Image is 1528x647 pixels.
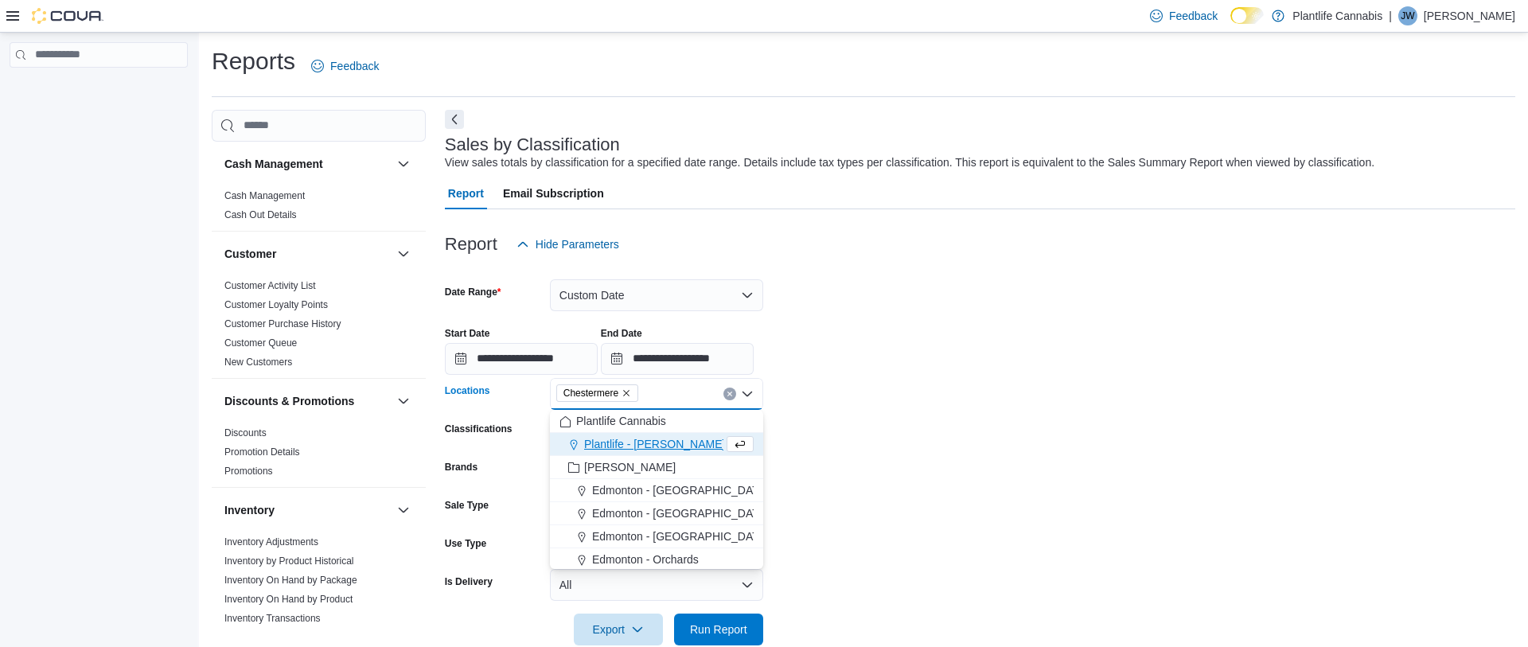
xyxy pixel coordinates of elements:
[212,45,295,77] h1: Reports
[224,337,297,349] a: Customer Queue
[592,528,769,544] span: Edmonton - [GEOGRAPHIC_DATA]
[224,189,305,202] span: Cash Management
[448,177,484,209] span: Report
[550,456,763,479] button: [PERSON_NAME]
[394,392,413,411] button: Discounts & Promotions
[224,612,321,625] span: Inventory Transactions
[574,614,663,645] button: Export
[224,594,353,605] a: Inventory On Hand by Product
[690,622,747,637] span: Run Report
[536,236,619,252] span: Hide Parameters
[563,385,618,401] span: Chestermere
[224,466,273,477] a: Promotions
[10,71,188,109] nav: Complex example
[1230,7,1264,24] input: Dark Mode
[510,228,626,260] button: Hide Parameters
[224,613,321,624] a: Inventory Transactions
[723,388,736,400] button: Clear input
[1292,6,1382,25] p: Plantlife Cannabis
[601,327,642,340] label: End Date
[224,357,292,368] a: New Customers
[394,501,413,520] button: Inventory
[224,555,354,567] span: Inventory by Product Historical
[592,552,699,567] span: Edmonton - Orchards
[224,209,297,220] a: Cash Out Details
[445,343,598,375] input: Press the down key to open a popover containing a calendar.
[550,569,763,601] button: All
[212,186,426,231] div: Cash Management
[1169,8,1218,24] span: Feedback
[224,536,318,548] span: Inventory Adjustments
[550,479,763,502] button: Edmonton - [GEOGRAPHIC_DATA]
[224,246,391,262] button: Customer
[224,536,318,548] a: Inventory Adjustments
[224,555,354,567] a: Inventory by Product Historical
[224,298,328,311] span: Customer Loyalty Points
[224,427,267,438] a: Discounts
[330,58,379,74] span: Feedback
[445,286,501,298] label: Date Range
[556,384,638,402] span: Chestermere
[584,436,774,452] span: Plantlife - [PERSON_NAME] (Festival)
[592,505,769,521] span: Edmonton - [GEOGRAPHIC_DATA]
[445,235,497,254] h3: Report
[550,525,763,548] button: Edmonton - [GEOGRAPHIC_DATA]
[224,502,391,518] button: Inventory
[1389,6,1392,25] p: |
[445,461,477,474] label: Brands
[503,177,604,209] span: Email Subscription
[224,246,276,262] h3: Customer
[394,154,413,173] button: Cash Management
[1398,6,1417,25] div: Jessie Ward
[224,446,300,458] a: Promotion Details
[592,482,769,498] span: Edmonton - [GEOGRAPHIC_DATA]
[305,50,385,82] a: Feedback
[224,393,354,409] h3: Discounts & Promotions
[550,502,763,525] button: Edmonton - [GEOGRAPHIC_DATA]
[224,318,341,329] a: Customer Purchase History
[674,614,763,645] button: Run Report
[394,244,413,263] button: Customer
[550,433,763,456] button: Plantlife - [PERSON_NAME] (Festival)
[445,154,1374,171] div: View sales totals by classification for a specified date range. Details include tax types per cla...
[550,410,763,433] button: Plantlife Cannabis
[224,446,300,458] span: Promotion Details
[601,343,754,375] input: Press the down key to open a popover containing a calendar.
[224,299,328,310] a: Customer Loyalty Points
[224,593,353,606] span: Inventory On Hand by Product
[445,110,464,129] button: Next
[1424,6,1515,25] p: [PERSON_NAME]
[583,614,653,645] span: Export
[224,502,275,518] h3: Inventory
[445,135,620,154] h3: Sales by Classification
[224,209,297,221] span: Cash Out Details
[224,574,357,587] span: Inventory On Hand by Package
[224,279,316,292] span: Customer Activity List
[584,459,676,475] span: [PERSON_NAME]
[224,393,391,409] button: Discounts & Promotions
[224,156,391,172] button: Cash Management
[576,413,666,429] span: Plantlife Cannabis
[224,356,292,368] span: New Customers
[445,537,486,550] label: Use Type
[445,499,489,512] label: Sale Type
[224,575,357,586] a: Inventory On Hand by Package
[224,337,297,349] span: Customer Queue
[1401,6,1414,25] span: JW
[224,280,316,291] a: Customer Activity List
[445,423,513,435] label: Classifications
[445,575,493,588] label: Is Delivery
[550,279,763,311] button: Custom Date
[224,465,273,477] span: Promotions
[445,327,490,340] label: Start Date
[224,190,305,201] a: Cash Management
[445,384,490,397] label: Locations
[741,388,754,400] button: Close list of options
[212,423,426,487] div: Discounts & Promotions
[32,8,103,24] img: Cova
[550,548,763,571] button: Edmonton - Orchards
[622,388,631,398] button: Remove Chestermere from selection in this group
